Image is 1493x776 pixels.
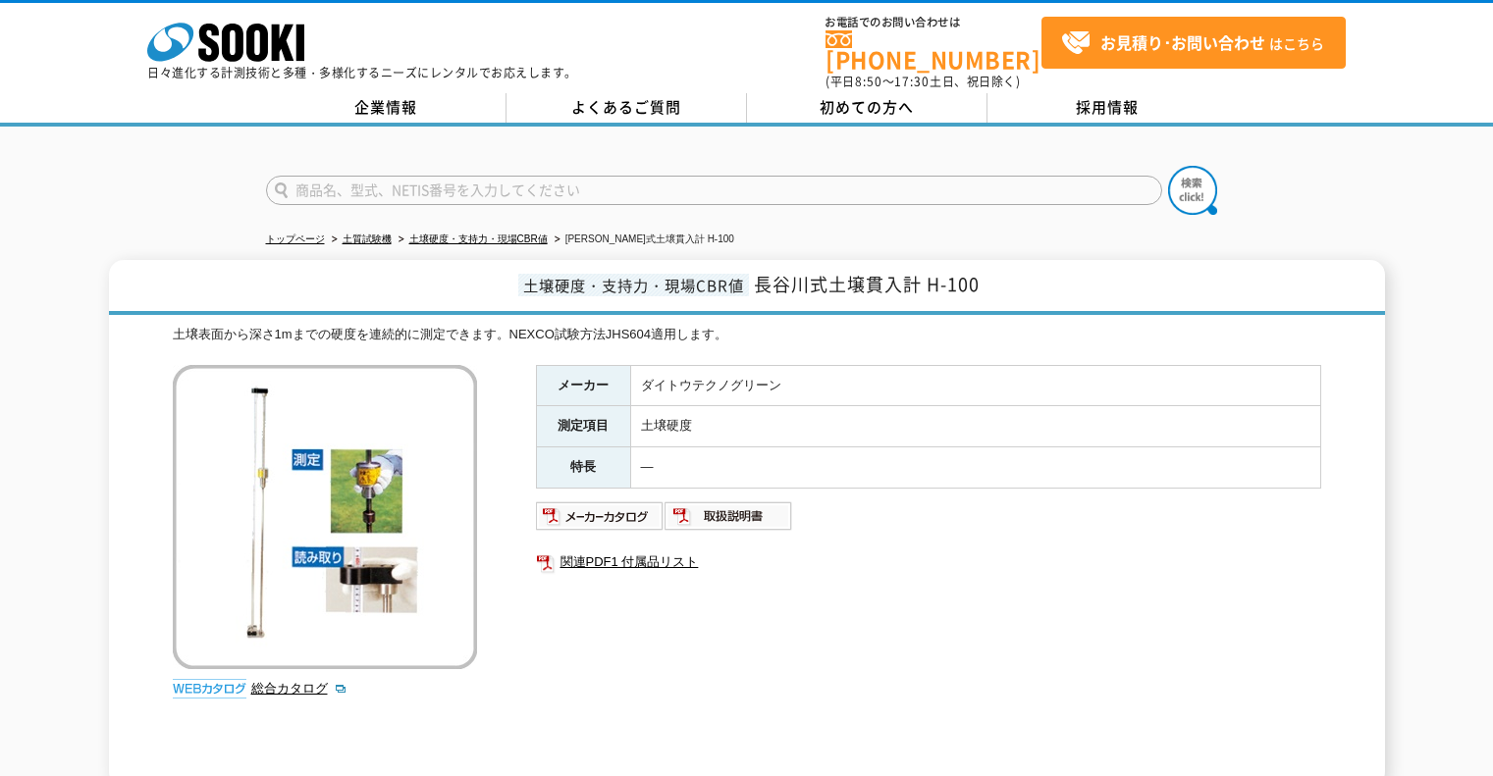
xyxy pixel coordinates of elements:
[826,30,1041,71] a: [PHONE_NUMBER]
[1041,17,1346,69] a: お見積り･お問い合わせはこちら
[630,447,1320,489] td: ―
[518,274,749,296] span: 土壌硬度・支持力・現場CBR値
[536,500,665,532] img: メーカーカタログ
[266,93,507,123] a: 企業情報
[536,513,665,528] a: メーカーカタログ
[536,406,630,447] th: 測定項目
[536,447,630,489] th: 特長
[855,73,882,90] span: 8:50
[266,233,325,244] a: トップページ
[665,500,793,532] img: 取扱説明書
[536,365,630,406] th: メーカー
[820,96,914,118] span: 初めての方へ
[536,549,1321,575] a: 関連PDF1 付属品リスト
[266,176,1162,205] input: 商品名、型式、NETIS番号を入力してください
[987,93,1228,123] a: 採用情報
[1061,28,1324,58] span: はこちら
[1168,166,1217,215] img: btn_search.png
[630,406,1320,447] td: 土壌硬度
[894,73,930,90] span: 17:30
[754,271,980,297] span: 長谷川式土壌貫入計 H-100
[147,67,577,78] p: 日々進化する計測技術と多種・多様化するニーズにレンタルでお応えします。
[665,513,793,528] a: 取扱説明書
[826,17,1041,28] span: お電話でのお問い合わせは
[251,681,347,696] a: 総合カタログ
[173,365,477,669] img: 長谷川式土壌貫入計 H-100
[343,233,392,244] a: 土質試験機
[507,93,747,123] a: よくあるご質問
[409,233,548,244] a: 土壌硬度・支持力・現場CBR値
[1100,30,1265,54] strong: お見積り･お問い合わせ
[630,365,1320,406] td: ダイトウテクノグリーン
[747,93,987,123] a: 初めての方へ
[551,230,734,250] li: [PERSON_NAME]式土壌貫入計 H-100
[173,679,246,698] img: webカタログ
[173,325,1321,345] div: 土壌表面から深さ1mまでの硬度を連続的に測定できます。NEXCO試験方法JHS604適用します。
[826,73,1020,90] span: (平日 ～ 土日、祝日除く)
